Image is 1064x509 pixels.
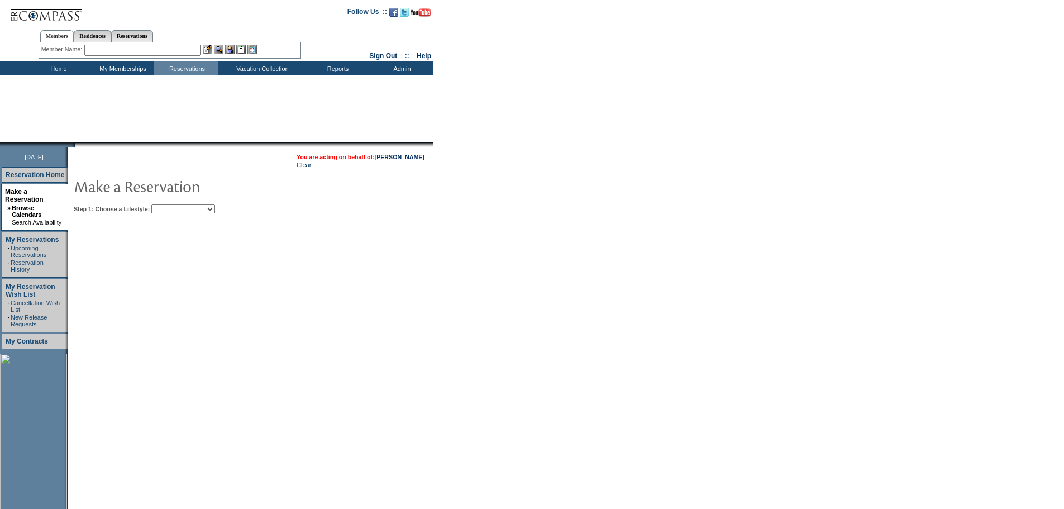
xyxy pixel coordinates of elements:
td: · [8,299,9,313]
td: Reports [304,61,369,75]
a: My Contracts [6,337,48,345]
td: Follow Us :: [347,7,387,20]
td: Admin [369,61,433,75]
a: Become our fan on Facebook [389,11,398,18]
td: Reservations [154,61,218,75]
a: Search Availability [12,219,61,226]
a: Subscribe to our YouTube Channel [411,11,431,18]
a: Follow us on Twitter [400,11,409,18]
img: blank.gif [75,142,77,147]
a: Residences [74,30,111,42]
td: Home [25,61,89,75]
td: · [8,245,9,258]
td: My Memberships [89,61,154,75]
img: Subscribe to our YouTube Channel [411,8,431,17]
a: Make a Reservation [5,188,44,203]
td: Vacation Collection [218,61,304,75]
a: Reservation History [11,259,44,273]
a: New Release Requests [11,314,47,327]
a: Sign Out [369,52,397,60]
b: » [7,204,11,211]
a: My Reservation Wish List [6,283,55,298]
div: Member Name: [41,45,84,54]
td: · [8,259,9,273]
span: :: [405,52,409,60]
img: pgTtlMakeReservation.gif [74,175,297,197]
img: Become our fan on Facebook [389,8,398,17]
td: · [7,219,11,226]
img: promoShadowLeftCorner.gif [71,142,75,147]
a: Browse Calendars [12,204,41,218]
td: · [8,314,9,327]
b: Step 1: Choose a Lifestyle: [74,206,150,212]
span: You are acting on behalf of: [297,154,424,160]
img: Impersonate [225,45,235,54]
a: Reservations [111,30,153,42]
img: View [214,45,223,54]
a: Clear [297,161,311,168]
span: [DATE] [25,154,44,160]
a: Reservation Home [6,171,64,179]
img: Reservations [236,45,246,54]
a: Members [40,30,74,42]
a: [PERSON_NAME] [375,154,424,160]
a: Cancellation Wish List [11,299,60,313]
a: My Reservations [6,236,59,244]
a: Upcoming Reservations [11,245,46,258]
img: b_edit.gif [203,45,212,54]
img: b_calculator.gif [247,45,257,54]
a: Help [417,52,431,60]
img: Follow us on Twitter [400,8,409,17]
